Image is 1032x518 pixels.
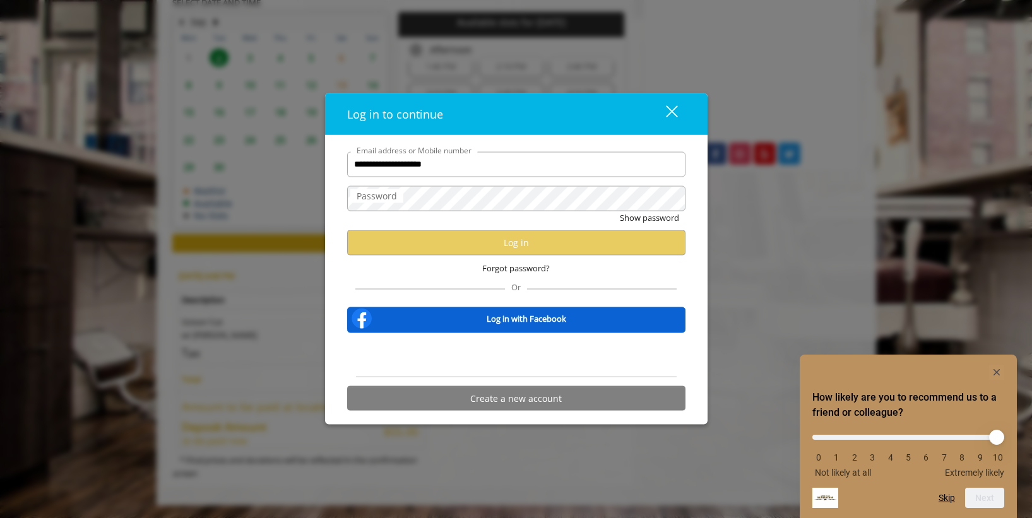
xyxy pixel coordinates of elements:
li: 5 [902,452,915,462]
div: close dialog [651,105,677,124]
label: Email address or Mobile number [350,144,478,156]
li: 3 [866,452,879,462]
li: 9 [974,452,987,462]
li: 8 [956,452,968,462]
button: Log in [347,230,685,255]
li: 6 [920,452,932,462]
button: Hide survey [989,365,1004,380]
li: 10 [992,452,1004,462]
span: Extremely likely [945,468,1004,478]
img: facebook-logo [349,306,374,331]
button: close dialog [643,101,685,127]
span: Forgot password? [482,261,550,274]
h2: How likely are you to recommend us to a friend or colleague? Select an option from 0 to 10, with ... [812,390,1004,420]
input: Password [347,185,685,211]
label: Password [350,189,403,203]
b: Log in with Facebook [487,312,566,325]
button: Show password [620,211,679,224]
input: Email address or Mobile number [347,151,685,177]
span: Not likely at all [815,468,871,478]
iframe: Sign in with Google Button [440,341,592,369]
button: Create a new account [347,386,685,411]
li: 0 [812,452,825,462]
button: Skip [939,493,955,503]
button: Next question [965,488,1004,508]
li: 7 [938,452,951,462]
li: 2 [848,452,861,462]
div: How likely are you to recommend us to a friend or colleague? Select an option from 0 to 10, with ... [812,425,1004,478]
li: 4 [884,452,897,462]
span: Or [505,281,527,293]
li: 1 [830,452,843,462]
div: How likely are you to recommend us to a friend or colleague? Select an option from 0 to 10, with ... [812,365,1004,508]
span: Log in to continue [347,106,443,121]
